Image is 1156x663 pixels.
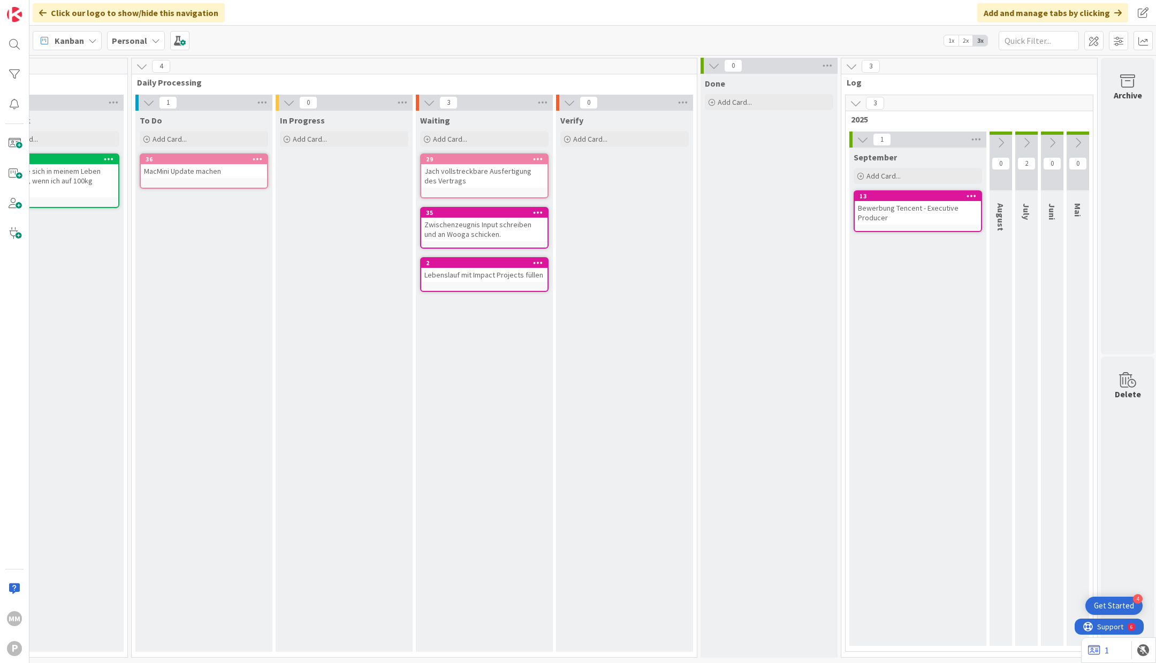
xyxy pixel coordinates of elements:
[724,59,742,72] span: 0
[22,2,49,14] span: Support
[1069,157,1087,170] span: 0
[426,209,547,217] div: 35
[421,208,547,241] div: 35Zwischenzeugnis Input schreiben und an Wooga schicken.
[855,191,981,225] div: 13Bewerbung Tencent - Executive Producer
[153,134,187,144] span: Add Card...
[1043,157,1061,170] span: 0
[7,7,22,22] img: Visit kanbanzone.com
[862,60,880,73] span: 3
[280,115,325,126] span: In Progress
[426,259,547,267] div: 2
[1133,594,1143,604] div: 4
[152,60,170,73] span: 4
[1115,388,1141,400] div: Delete
[560,115,583,126] span: Verify
[855,201,981,225] div: Bewerbung Tencent - Executive Producer
[33,3,225,22] div: Click our logo to show/hide this navigation
[140,115,162,126] span: To Do
[433,134,467,144] span: Add Card...
[847,77,1084,88] span: Log
[854,152,897,163] span: September
[1047,203,1058,220] span: Juni
[1073,203,1083,217] span: Mai
[851,114,1079,125] span: 2025
[1114,89,1142,102] div: Archive
[1021,203,1032,220] span: July
[141,164,267,178] div: MacMini Update machen
[573,134,607,144] span: Add Card...
[1094,600,1134,611] div: Get Started
[718,97,752,107] span: Add Card...
[159,96,177,109] span: 1
[421,268,547,282] div: Lebenslauf mit Impact Projects füllen
[299,96,317,109] span: 0
[705,78,725,89] span: Done
[860,192,981,200] div: 13
[293,134,327,144] span: Add Card...
[56,4,58,13] div: 6
[1017,157,1036,170] span: 2
[959,35,973,46] span: 2x
[580,96,598,109] span: 0
[999,31,1079,50] input: Quick Filter...
[977,3,1128,22] div: Add and manage tabs by clicking
[421,155,547,188] div: 29Jach vollstreckbare Ausfertigung des Vertrags
[421,258,547,282] div: 2Lebenslauf mit Impact Projects füllen
[141,155,267,164] div: 36
[995,203,1006,231] span: August
[421,164,547,188] div: Jach vollstreckbare Ausfertigung des Vertrags
[426,156,547,163] div: 29
[55,34,84,47] span: Kanban
[944,35,959,46] span: 1x
[7,611,22,626] div: MM
[992,157,1010,170] span: 0
[7,641,22,656] div: P
[1085,597,1143,615] div: Open Get Started checklist, remaining modules: 4
[439,96,458,109] span: 3
[141,155,267,178] div: 36MacMini Update machen
[421,208,547,218] div: 35
[866,171,901,181] span: Add Card...
[421,218,547,241] div: Zwischenzeugnis Input schreiben und an Wooga schicken.
[112,35,147,46] b: Personal
[420,115,450,126] span: Waiting
[137,77,683,88] span: Daily Processing
[421,155,547,164] div: 29
[421,258,547,268] div: 2
[855,191,981,201] div: 13
[873,133,891,146] span: 1
[1088,644,1109,657] a: 1
[146,156,267,163] div: 36
[973,35,987,46] span: 3x
[866,97,884,110] span: 3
